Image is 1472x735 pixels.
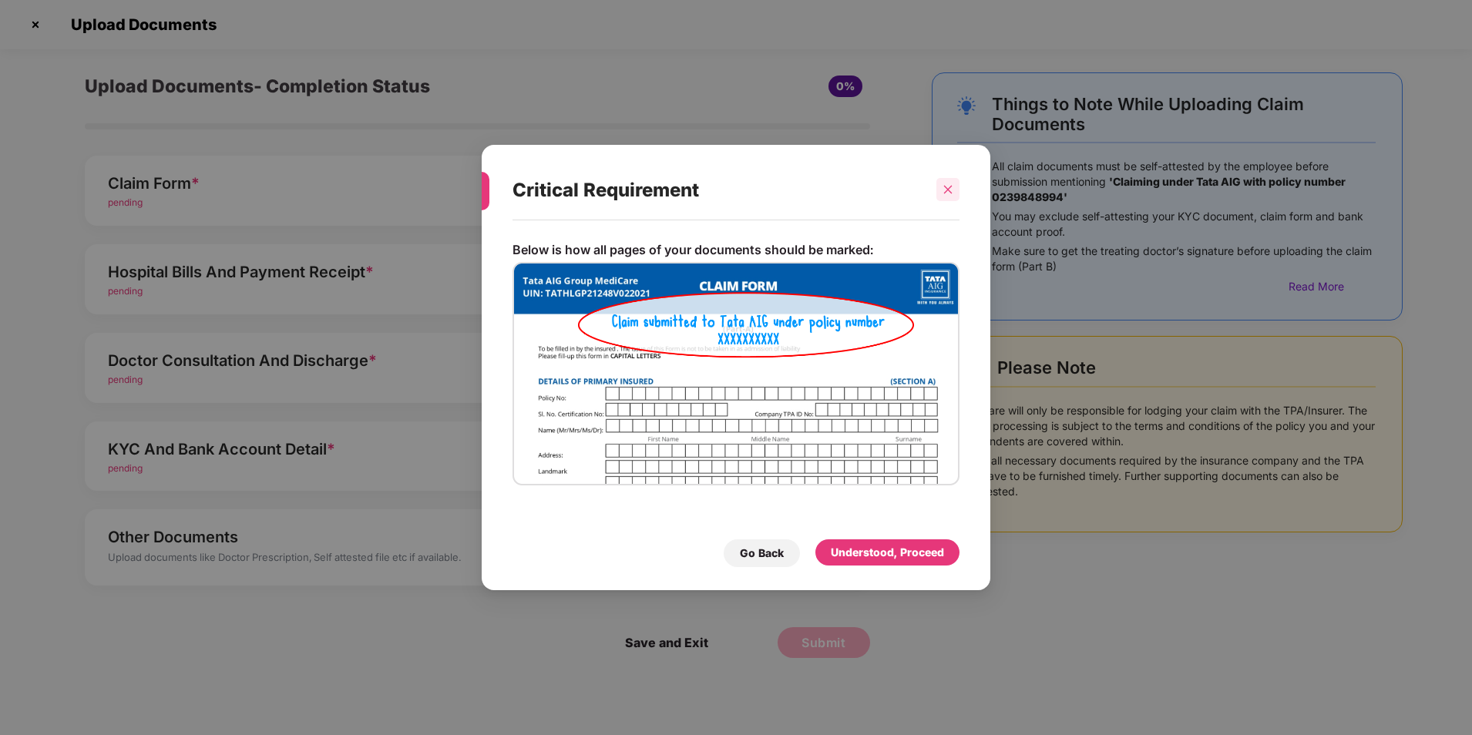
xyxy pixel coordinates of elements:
div: Go Back [740,545,784,562]
p: Below is how all pages of your documents should be marked: [513,242,873,258]
div: Understood, Proceed [831,544,944,561]
span: close [943,184,953,195]
div: Critical Requirement [513,160,923,220]
img: TATA_AIG_HI.png [513,262,959,485]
